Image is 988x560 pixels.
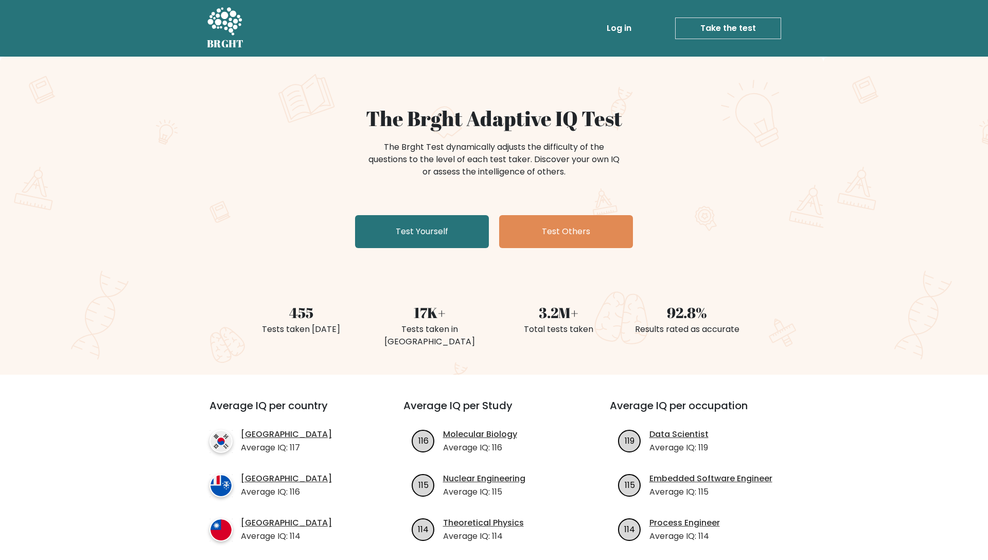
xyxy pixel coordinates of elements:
[207,4,244,52] a: BRGHT
[603,18,636,39] a: Log in
[443,442,517,454] p: Average IQ: 116
[355,215,489,248] a: Test Yourself
[675,17,781,39] a: Take the test
[443,486,525,498] p: Average IQ: 115
[443,472,525,485] a: Nuclear Engineering
[241,442,332,454] p: Average IQ: 117
[624,479,634,491] text: 115
[372,323,488,348] div: Tests taken in [GEOGRAPHIC_DATA]
[243,302,359,323] div: 455
[207,38,244,50] h5: BRGHT
[649,486,772,498] p: Average IQ: 115
[499,215,633,248] a: Test Others
[500,302,616,323] div: 3.2M+
[649,442,709,454] p: Average IQ: 119
[241,530,332,542] p: Average IQ: 114
[241,517,332,529] a: [GEOGRAPHIC_DATA]
[209,518,233,541] img: country
[443,428,517,441] a: Molecular Biology
[500,323,616,336] div: Total tests taken
[372,302,488,323] div: 17K+
[649,530,720,542] p: Average IQ: 114
[610,399,791,424] h3: Average IQ per occupation
[418,523,429,535] text: 114
[443,530,524,542] p: Average IQ: 114
[418,479,428,491] text: 115
[209,399,366,424] h3: Average IQ per country
[365,141,623,178] div: The Brght Test dynamically adjusts the difficulty of the questions to the level of each test take...
[243,323,359,336] div: Tests taken [DATE]
[625,434,634,446] text: 119
[443,517,524,529] a: Theoretical Physics
[649,428,709,441] a: Data Scientist
[403,399,585,424] h3: Average IQ per Study
[209,474,233,497] img: country
[649,472,772,485] a: Embedded Software Engineer
[418,434,428,446] text: 116
[629,302,745,323] div: 92.8%
[241,428,332,441] a: [GEOGRAPHIC_DATA]
[243,106,745,131] h1: The Brght Adaptive IQ Test
[241,486,332,498] p: Average IQ: 116
[629,323,745,336] div: Results rated as accurate
[209,430,233,453] img: country
[624,523,635,535] text: 114
[241,472,332,485] a: [GEOGRAPHIC_DATA]
[649,517,720,529] a: Process Engineer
